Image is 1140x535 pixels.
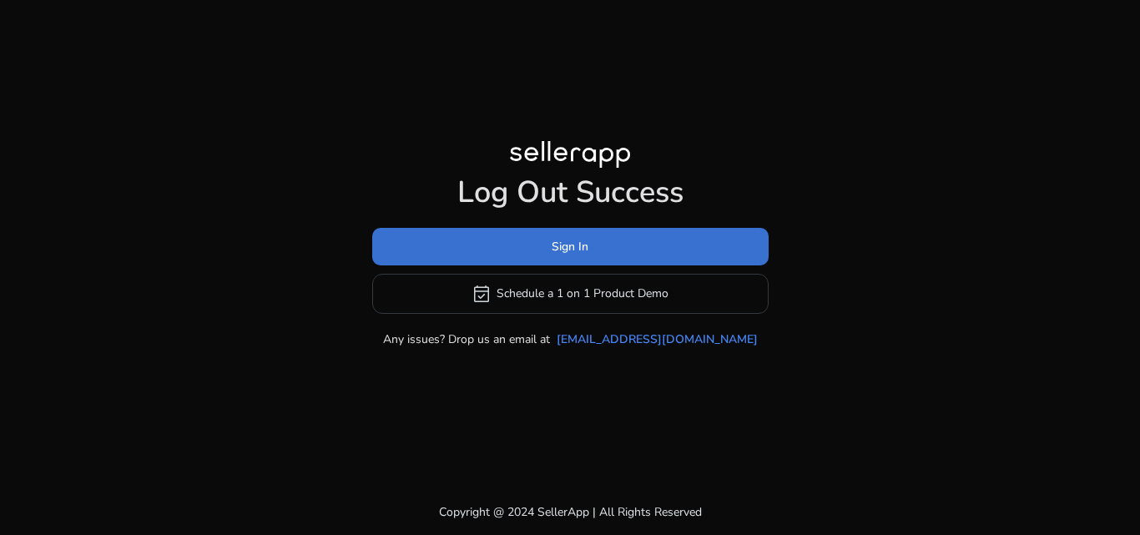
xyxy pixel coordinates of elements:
span: event_available [472,284,492,304]
span: Sign In [552,238,588,255]
h1: Log Out Success [372,174,769,210]
p: Any issues? Drop us an email at [383,331,550,348]
a: [EMAIL_ADDRESS][DOMAIN_NAME] [557,331,758,348]
button: Sign In [372,228,769,265]
button: event_availableSchedule a 1 on 1 Product Demo [372,274,769,314]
